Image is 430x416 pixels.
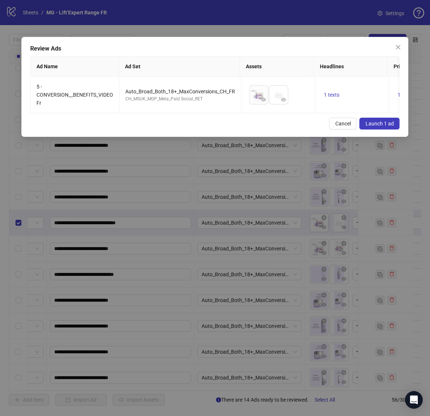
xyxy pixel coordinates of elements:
[31,56,119,77] th: Ad Name
[119,56,240,77] th: Ad Set
[335,121,351,126] span: Cancel
[259,95,268,104] button: Preview
[395,90,416,99] button: 1 texts
[360,118,400,129] button: Launch 1 ad
[125,87,235,96] div: Auto_Broad_Both_18+_MaxConversions_CH_FR
[240,56,314,77] th: Assets
[392,41,404,53] button: Close
[125,96,235,103] div: CH_MSUK_MGP_Meta_Paid Social_RET
[329,118,357,129] button: Cancel
[249,86,268,104] img: Asset 1
[30,44,399,53] div: Review Ads
[314,56,388,77] th: Headlines
[36,84,113,106] span: 5 - CONVERSION__BENEFITS_VIDEO Fr
[395,44,401,50] span: close
[279,95,288,104] button: Preview
[281,97,286,102] span: eye
[324,92,339,98] span: 1 texts
[398,92,413,98] span: 1 texts
[366,121,394,126] span: Launch 1 ad
[269,86,288,104] img: Asset 2
[261,97,266,102] span: eye
[321,90,342,99] button: 1 texts
[405,391,423,409] div: Open Intercom Messenger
